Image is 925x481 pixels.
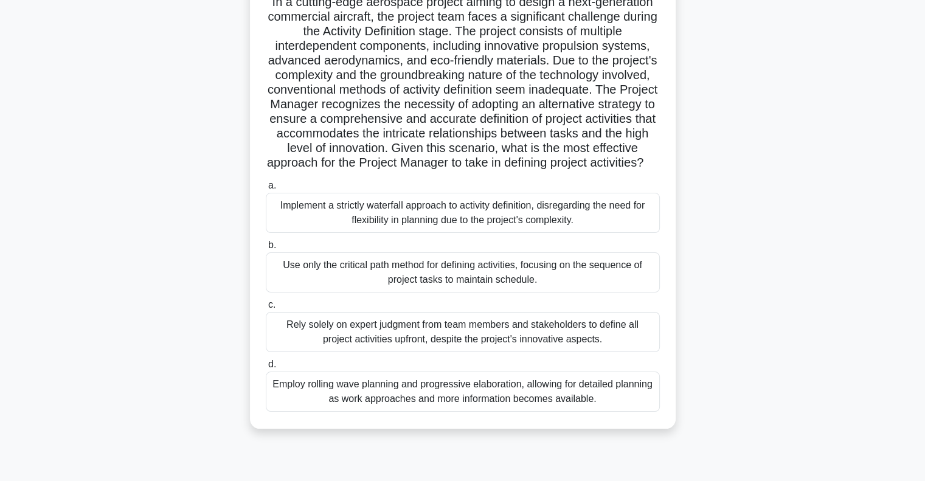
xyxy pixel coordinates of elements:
[266,312,660,352] div: Rely solely on expert judgment from team members and stakeholders to define all project activitie...
[268,299,275,310] span: c.
[268,359,276,369] span: d.
[266,252,660,292] div: Use only the critical path method for defining activities, focusing on the sequence of project ta...
[268,240,276,250] span: b.
[266,372,660,412] div: Employ rolling wave planning and progressive elaboration, allowing for detailed planning as work ...
[268,180,276,190] span: a.
[266,193,660,233] div: Implement a strictly waterfall approach to activity definition, disregarding the need for flexibi...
